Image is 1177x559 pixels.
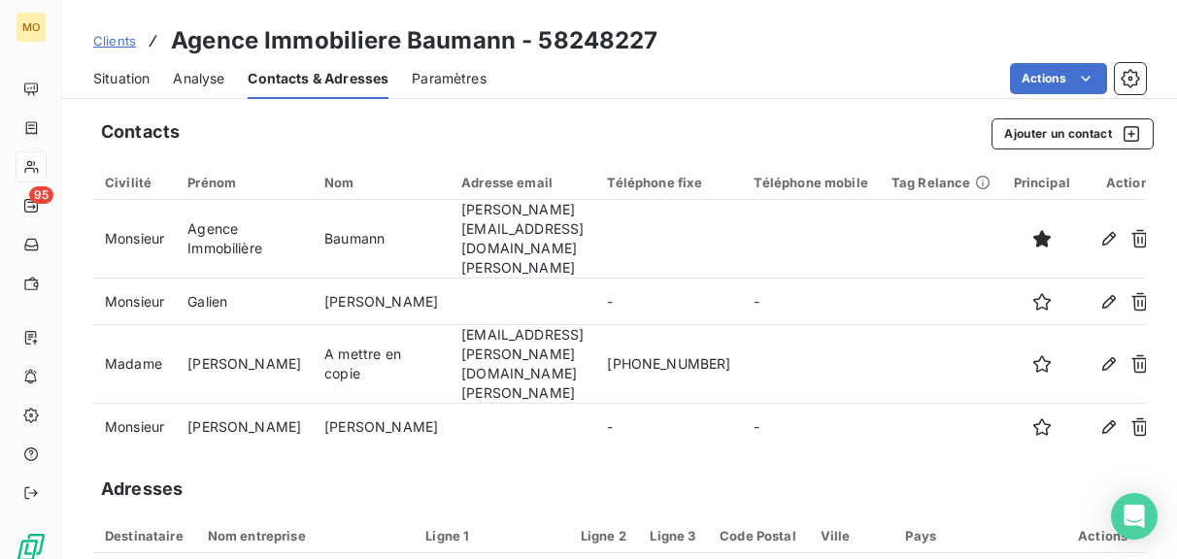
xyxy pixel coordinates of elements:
[821,528,883,543] div: Ville
[93,33,136,49] span: Clients
[742,404,879,450] td: -
[742,279,879,325] td: -
[313,279,450,325] td: [PERSON_NAME]
[313,325,450,404] td: A mettre en copie
[173,69,224,88] span: Analyse
[905,528,1048,543] div: Pays
[324,175,438,190] div: Nom
[425,528,557,543] div: Ligne 1
[105,175,164,190] div: Civilité
[650,528,696,543] div: Ligne 3
[101,118,180,146] h5: Contacts
[1014,175,1070,190] div: Principal
[1111,493,1158,540] div: Open Intercom Messenger
[607,175,730,190] div: Téléphone fixe
[29,186,53,204] span: 95
[313,200,450,279] td: Baumann
[16,12,47,43] div: MO
[176,279,313,325] td: Galien
[1071,528,1134,543] div: Actions
[754,175,867,190] div: Téléphone mobile
[208,528,403,543] div: Nom entreprise
[595,325,742,404] td: [PHONE_NUMBER]
[581,528,627,543] div: Ligne 2
[992,118,1154,149] button: Ajouter un contact
[187,175,301,190] div: Prénom
[93,200,176,279] td: Monsieur
[93,325,176,404] td: Madame
[248,69,388,88] span: Contacts & Adresses
[1093,175,1156,190] div: Actions
[16,190,46,221] a: 95
[93,69,150,88] span: Situation
[450,200,595,279] td: [PERSON_NAME][EMAIL_ADDRESS][DOMAIN_NAME][PERSON_NAME]
[461,175,584,190] div: Adresse email
[450,325,595,404] td: [EMAIL_ADDRESS][PERSON_NAME][DOMAIN_NAME][PERSON_NAME]
[101,476,183,503] h5: Adresses
[313,404,450,450] td: [PERSON_NAME]
[176,404,313,450] td: [PERSON_NAME]
[595,404,742,450] td: -
[595,279,742,325] td: -
[720,528,796,543] div: Code Postal
[176,200,313,279] td: Agence Immobilière
[412,69,487,88] span: Paramètres
[93,404,176,450] td: Monsieur
[171,23,658,58] h3: Agence Immobiliere Baumann - 58248227
[176,325,313,404] td: [PERSON_NAME]
[891,175,991,190] div: Tag Relance
[93,279,176,325] td: Monsieur
[93,31,136,50] a: Clients
[1010,63,1107,94] button: Actions
[105,528,185,543] div: Destinataire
